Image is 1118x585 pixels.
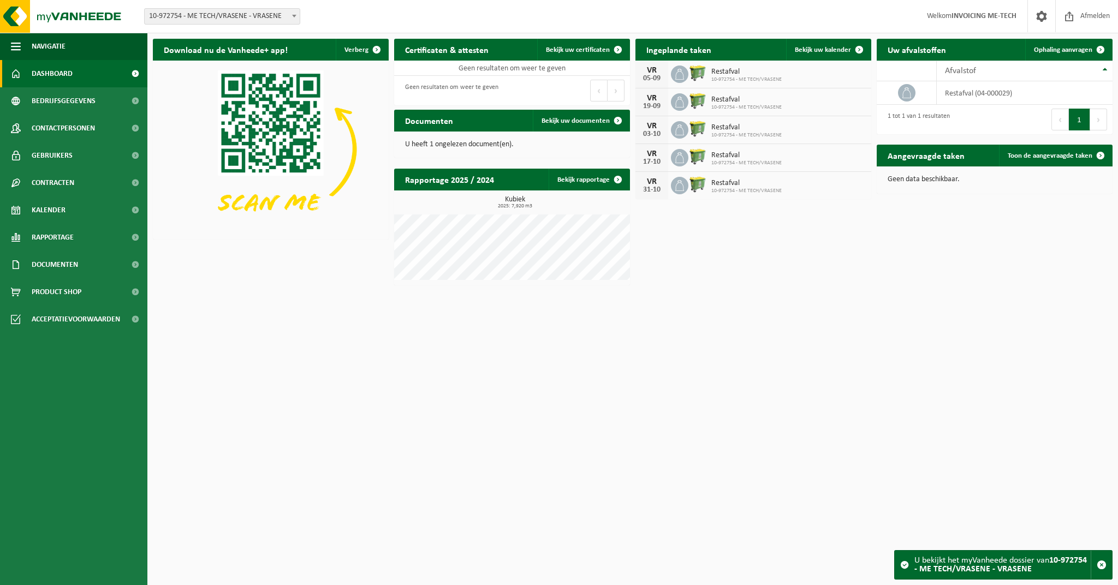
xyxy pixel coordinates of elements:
div: U bekijkt het myVanheede dossier van [914,551,1091,579]
p: U heeft 1 ongelezen document(en). [405,141,619,148]
span: 10-972754 - ME TECH/VRASENE - VRASENE [144,8,300,25]
button: Previous [1051,109,1069,130]
span: Documenten [32,251,78,278]
div: 19-09 [641,103,663,110]
span: 2025: 7,920 m3 [400,204,630,209]
div: VR [641,66,663,75]
td: Geen resultaten om weer te geven [394,61,630,76]
h2: Aangevraagde taken [877,145,976,166]
h3: Kubiek [400,196,630,209]
div: 1 tot 1 van 1 resultaten [882,108,950,132]
span: Afvalstof [945,67,976,75]
span: 10-972754 - ME TECH/VRASENE [711,188,782,194]
span: 10-972754 - ME TECH/VRASENE [711,132,782,139]
span: Rapportage [32,224,74,251]
span: Dashboard [32,60,73,87]
a: Bekijk rapportage [549,169,629,190]
h2: Documenten [394,110,464,131]
button: Previous [590,80,608,102]
span: Contactpersonen [32,115,95,142]
h2: Uw afvalstoffen [877,39,957,60]
span: Verberg [344,46,368,53]
div: 03-10 [641,130,663,138]
a: Ophaling aanvragen [1025,39,1111,61]
span: 10-972754 - ME TECH/VRASENE [711,104,782,111]
a: Bekijk uw certificaten [537,39,629,61]
a: Bekijk uw documenten [533,110,629,132]
h2: Download nu de Vanheede+ app! [153,39,299,60]
button: Next [608,80,625,102]
div: 05-09 [641,75,663,82]
span: Product Shop [32,278,81,306]
button: Next [1090,109,1107,130]
div: Geen resultaten om weer te geven [400,79,498,103]
span: Bekijk uw kalender [795,46,851,53]
div: VR [641,150,663,158]
span: 10-972754 - ME TECH/VRASENE [711,76,782,83]
a: Bekijk uw kalender [786,39,870,61]
span: Bekijk uw documenten [542,117,610,124]
h2: Certificaten & attesten [394,39,499,60]
span: Restafval [711,123,782,132]
div: VR [641,177,663,186]
span: 10-972754 - ME TECH/VRASENE - VRASENE [145,9,300,24]
td: restafval (04-000029) [937,81,1113,105]
div: VR [641,94,663,103]
span: Ophaling aanvragen [1034,46,1092,53]
span: Contracten [32,169,74,196]
img: WB-0660-HPE-GN-50 [688,64,707,82]
span: Restafval [711,179,782,188]
img: WB-0660-HPE-GN-50 [688,147,707,166]
strong: 10-972754 - ME TECH/VRASENE - VRASENE [914,556,1087,574]
span: Bedrijfsgegevens [32,87,96,115]
span: Acceptatievoorwaarden [32,306,120,333]
button: Verberg [336,39,388,61]
span: Restafval [711,95,782,104]
span: Toon de aangevraagde taken [1008,152,1092,159]
img: WB-0660-HPE-GN-50 [688,120,707,138]
a: Toon de aangevraagde taken [999,145,1111,166]
span: Restafval [711,68,782,76]
div: VR [641,122,663,130]
strong: INVOICING ME-TECH [952,12,1016,20]
h2: Ingeplande taken [635,39,722,60]
img: WB-0660-HPE-GN-50 [688,175,707,194]
button: 1 [1069,109,1090,130]
p: Geen data beschikbaar. [888,176,1102,183]
span: Navigatie [32,33,66,60]
div: 17-10 [641,158,663,166]
span: Bekijk uw certificaten [546,46,610,53]
img: Download de VHEPlus App [153,61,389,237]
span: Gebruikers [32,142,73,169]
img: WB-0660-HPE-GN-50 [688,92,707,110]
h2: Rapportage 2025 / 2024 [394,169,505,190]
span: Kalender [32,196,66,224]
div: 31-10 [641,186,663,194]
span: Restafval [711,151,782,160]
span: 10-972754 - ME TECH/VRASENE [711,160,782,166]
